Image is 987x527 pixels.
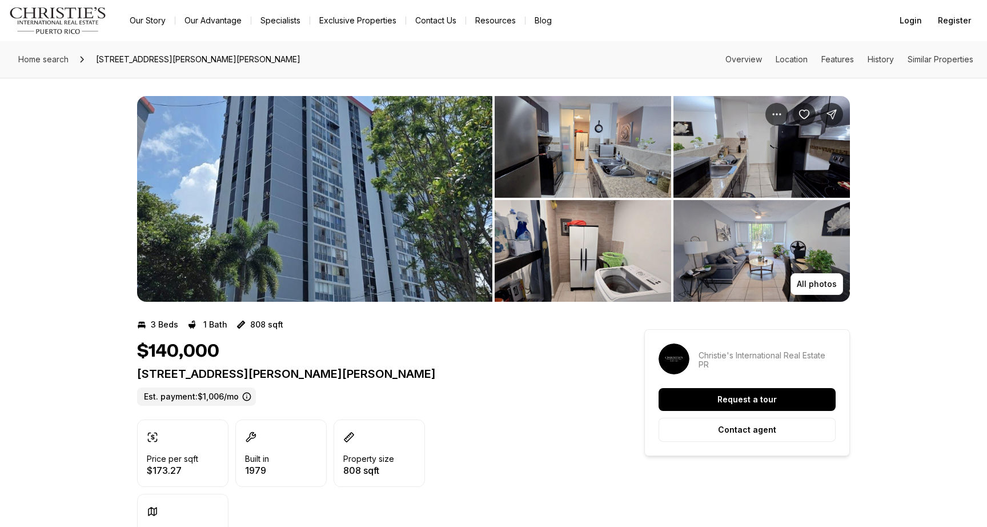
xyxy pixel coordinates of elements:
[137,96,850,302] div: Listing Photos
[725,55,973,64] nav: Page section menu
[776,54,808,64] a: Skip to: Location
[793,103,816,126] button: Save Property: 2 ALMONTE #411
[137,96,492,302] li: 1 of 4
[14,50,73,69] a: Home search
[673,200,850,302] button: View image gallery
[725,54,762,64] a: Skip to: Overview
[673,96,850,198] button: View image gallery
[343,454,394,464] p: Property size
[310,13,406,29] a: Exclusive Properties
[718,425,776,434] p: Contact agent
[147,454,198,464] p: Price per sqft
[495,96,671,198] button: View image gallery
[251,13,310,29] a: Specialists
[908,54,973,64] a: Skip to: Similar Properties
[9,7,107,34] img: logo
[931,9,978,32] button: Register
[245,466,269,475] p: 1979
[900,16,922,25] span: Login
[699,351,836,369] p: Christie's International Real Estate PR
[495,200,671,302] button: View image gallery
[797,280,837,289] p: All photos
[137,367,603,381] p: [STREET_ADDRESS][PERSON_NAME][PERSON_NAME]
[765,103,788,126] button: Property options
[343,466,394,475] p: 808 sqft
[791,273,843,295] button: All photos
[91,50,305,69] span: [STREET_ADDRESS][PERSON_NAME][PERSON_NAME]
[250,320,283,329] p: 808 sqft
[659,388,836,411] button: Request a tour
[820,103,843,126] button: Share Property: 2 ALMONTE #411
[893,9,929,32] button: Login
[525,13,561,29] a: Blog
[245,454,269,464] p: Built in
[137,388,256,406] label: Est. payment: $1,006/mo
[18,54,69,64] span: Home search
[466,13,525,29] a: Resources
[659,418,836,442] button: Contact agent
[137,96,492,302] button: View image gallery
[868,54,894,64] a: Skip to: History
[717,395,777,404] p: Request a tour
[121,13,175,29] a: Our Story
[137,341,219,362] h1: $140,000
[821,54,854,64] a: Skip to: Features
[147,466,198,475] p: $173.27
[938,16,971,25] span: Register
[175,13,251,29] a: Our Advantage
[495,96,850,302] li: 2 of 4
[406,13,466,29] button: Contact Us
[151,320,178,329] p: 3 Beds
[203,320,227,329] p: 1 Bath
